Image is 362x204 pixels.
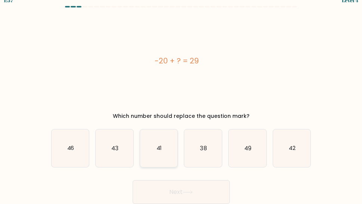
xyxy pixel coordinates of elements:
[51,55,302,66] div: -20 + ? = 29
[133,180,230,204] button: Next
[157,144,162,152] text: 41
[111,144,118,152] text: 43
[200,144,207,152] text: 38
[289,144,296,152] text: 42
[244,144,251,152] text: 49
[56,112,307,120] div: Which number should replace the question mark?
[67,144,74,152] text: 46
